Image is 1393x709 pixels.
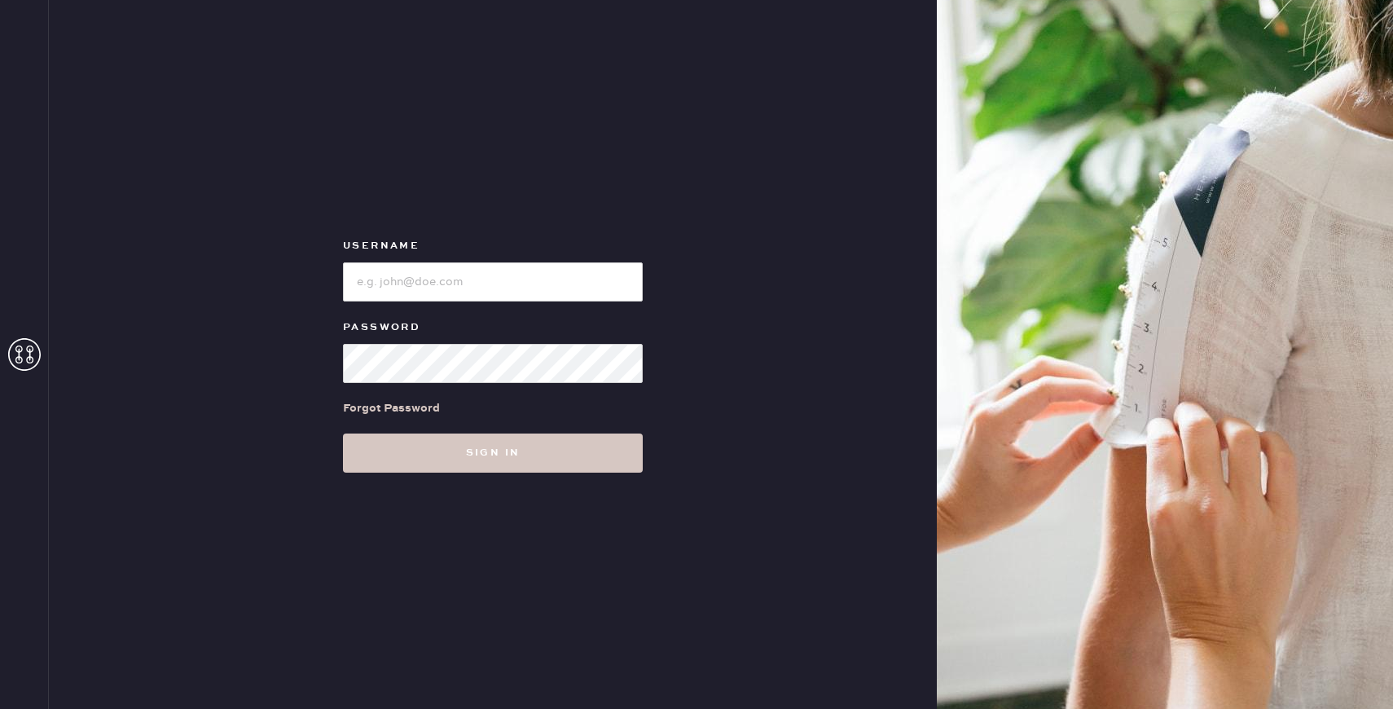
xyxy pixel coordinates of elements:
[343,318,643,337] label: Password
[343,236,643,256] label: Username
[343,262,643,302] input: e.g. john@doe.com
[343,434,643,473] button: Sign in
[343,399,440,417] div: Forgot Password
[343,383,440,434] a: Forgot Password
